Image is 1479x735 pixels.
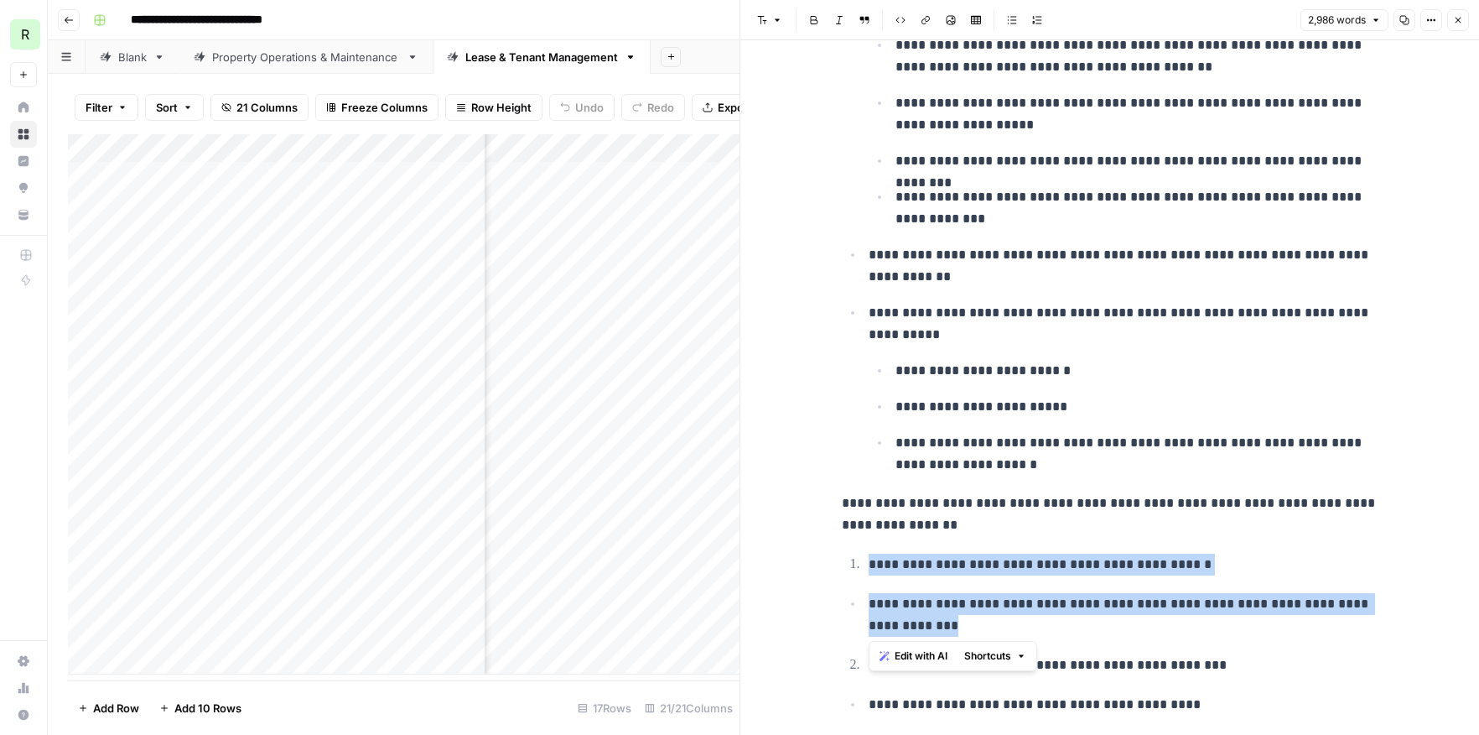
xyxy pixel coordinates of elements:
[964,649,1011,664] span: Shortcuts
[471,99,532,116] span: Row Height
[10,675,37,701] a: Usage
[433,40,651,74] a: Lease & Tenant Management
[465,49,618,65] div: Lease & Tenant Management
[86,40,179,74] a: Blank
[68,695,149,722] button: Add Row
[341,99,428,116] span: Freeze Columns
[179,40,433,74] a: Property Operations & Maintenance
[895,649,947,664] span: Edit with AI
[93,700,139,717] span: Add Row
[1308,13,1366,28] span: 2,986 words
[638,695,739,722] div: 21/21 Columns
[10,201,37,228] a: Your Data
[21,24,29,44] span: R
[575,99,604,116] span: Undo
[549,94,615,121] button: Undo
[236,99,298,116] span: 21 Columns
[571,695,638,722] div: 17 Rows
[10,13,37,55] button: Workspace: Re-Leased
[156,99,178,116] span: Sort
[118,49,147,65] div: Blank
[621,94,685,121] button: Redo
[692,94,788,121] button: Export CSV
[210,94,309,121] button: 21 Columns
[10,121,37,148] a: Browse
[445,94,542,121] button: Row Height
[1300,9,1388,31] button: 2,986 words
[10,94,37,121] a: Home
[212,49,400,65] div: Property Operations & Maintenance
[957,645,1033,667] button: Shortcuts
[10,648,37,675] a: Settings
[315,94,439,121] button: Freeze Columns
[10,175,37,201] a: Opportunities
[10,148,37,175] a: Insights
[718,99,777,116] span: Export CSV
[86,99,112,116] span: Filter
[873,645,954,667] button: Edit with AI
[145,94,204,121] button: Sort
[174,700,241,717] span: Add 10 Rows
[149,695,252,722] button: Add 10 Rows
[10,701,37,728] button: Help + Support
[75,94,138,121] button: Filter
[647,99,674,116] span: Redo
